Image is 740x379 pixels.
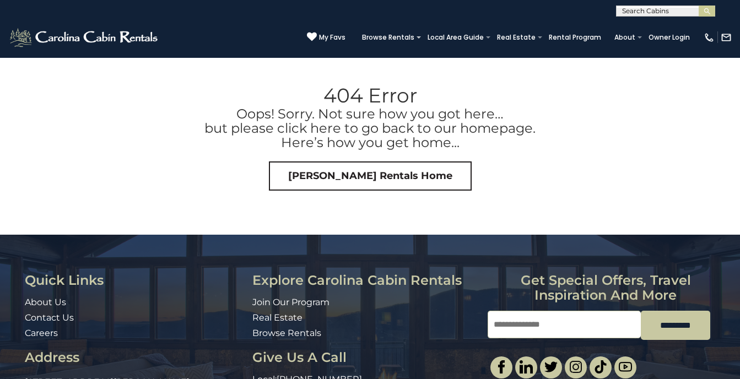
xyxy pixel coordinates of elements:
img: White-1-2.png [8,26,161,48]
a: Contact Us [25,312,74,323]
h3: Address [25,350,244,365]
img: phone-regular-white.png [704,32,715,43]
a: Owner Login [643,30,695,45]
h3: Explore Carolina Cabin Rentals [252,273,480,288]
span: My Favs [319,33,345,42]
h3: Give Us A Call [252,350,480,365]
a: [PERSON_NAME] Rentals Home [269,161,472,191]
a: Real Estate [491,30,541,45]
a: Careers [25,328,58,338]
a: Local Area Guide [422,30,489,45]
a: Rental Program [543,30,607,45]
a: Browse Rentals [252,328,321,338]
img: youtube-light.svg [619,360,632,373]
img: linkedin-single.svg [520,360,533,373]
a: My Favs [307,32,345,43]
a: Browse Rentals [357,30,420,45]
a: Join Our Program [252,297,330,307]
img: twitter-single.svg [544,360,558,373]
a: About [609,30,641,45]
h3: Quick Links [25,273,244,288]
img: tiktok.svg [594,360,607,373]
a: About Us [25,297,66,307]
img: facebook-single.svg [495,360,508,373]
img: instagram-single.svg [569,360,582,373]
img: mail-regular-white.png [721,32,732,43]
a: Real Estate [252,312,303,323]
h3: Get special offers, travel inspiration and more [488,273,723,302]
